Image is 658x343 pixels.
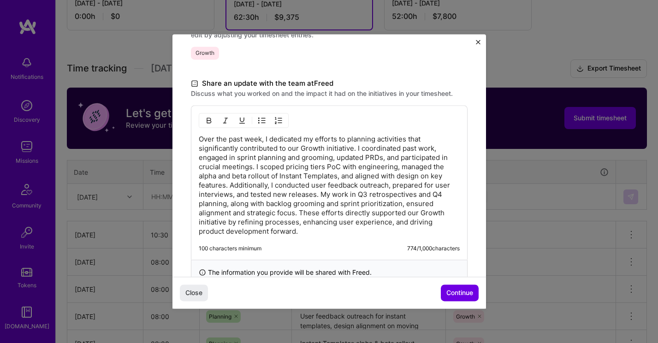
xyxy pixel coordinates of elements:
label: Share an update with the team at Freed [191,78,468,89]
i: icon InfoBlack [199,267,206,277]
img: UL [258,117,266,124]
button: Continue [441,285,479,302]
i: icon DocumentBlack [191,78,198,89]
button: Close [180,285,208,302]
img: Bold [205,117,213,124]
img: OL [275,117,282,124]
label: Discuss what you worked on and the impact it had on the initiatives in your timesheet. [191,89,468,98]
span: Close [185,289,202,298]
button: Close [476,40,480,49]
span: Continue [446,289,473,298]
div: 100 characters minimum [199,245,261,252]
img: Underline [238,117,246,124]
div: The information you provide will be shared with Freed . [191,260,468,285]
div: 774 / 1,000 characters [407,245,460,252]
p: Over the past week, I dedicated my efforts to planning activities that significantly contributed ... [199,135,460,236]
span: Growth [191,47,219,59]
img: Italic [222,117,229,124]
